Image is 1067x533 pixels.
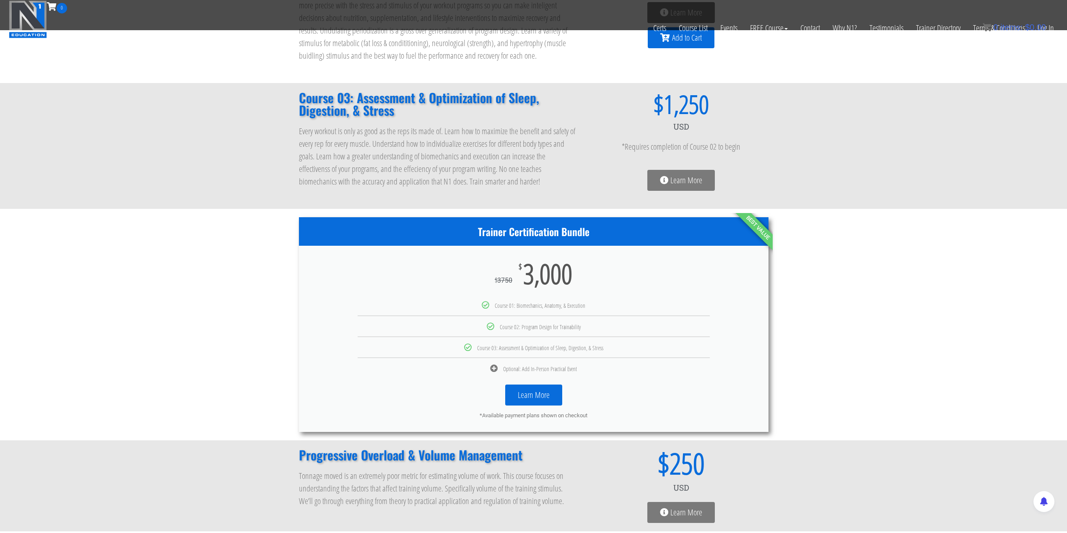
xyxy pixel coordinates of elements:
[495,276,497,285] span: $
[863,13,910,43] a: Testimonials
[312,412,756,419] div: *Available payment plans shown on checkout
[500,323,581,331] span: Course 02: Program Design for Trainability
[1031,13,1060,43] a: Log In
[993,23,998,32] span: 0
[299,226,768,238] h3: Trainer Certification Bundle
[299,91,577,117] h2: Course 03: Assessment & Optimization of Sleep, Digestion, & Stress
[594,117,768,137] div: USD
[967,13,1031,43] a: Terms & Conditions
[647,170,715,191] a: Learn More
[594,478,768,498] div: USD
[495,302,585,309] span: Course 01: Biomechanics, Anatomy, & Execution
[983,23,1046,32] a: 0 items: $0.00
[477,344,603,352] span: Course 03: Assessment & Optimization of Sleep, Digestion, & Stress
[672,13,714,43] a: Course List
[594,449,670,478] span: $
[1025,23,1046,32] bdi: 0.00
[670,176,702,185] span: Learn More
[299,449,577,461] h2: Progressive Overload & Volume Management
[744,13,794,43] a: FREE Course
[594,91,664,117] span: $
[647,502,715,523] a: Learn More
[826,13,863,43] a: Why N1?
[647,13,672,43] a: Certs
[47,1,67,12] a: 0
[1000,23,1023,32] span: items:
[523,263,572,284] span: 3,000
[670,449,705,478] span: 250
[519,263,522,271] span: $
[1025,23,1030,32] span: $
[9,0,47,38] img: n1-education
[299,125,577,188] p: Every workout is only as good as the reps its made of. Learn how to maximize the benefit and safe...
[503,365,577,373] span: Optional: Add In-Person Practical Event
[714,13,744,43] a: Events
[594,140,768,153] p: *Requires completion of Course 02 to begin
[57,3,67,13] span: 0
[664,91,709,117] span: 1,250
[495,276,512,284] div: 3750
[983,23,991,31] img: icon11.png
[794,13,826,43] a: Contact
[299,470,577,507] p: Tonnage moved is an extremely poor metric for estimating volume of work. This course focuses on u...
[505,385,562,406] a: Learn More
[670,508,702,517] span: Learn More
[910,13,967,43] a: Trainer Directory
[709,179,806,276] div: Best Value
